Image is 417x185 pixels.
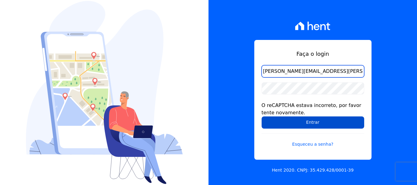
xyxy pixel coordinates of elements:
[262,50,364,58] h1: Faça o login
[262,102,364,116] div: O reCAPTCHA estava incorreto, por favor tente novamente.
[262,65,364,77] input: Email
[272,167,354,173] p: Hent 2020. CNPJ: 35.429.428/0001-39
[262,116,364,129] input: Entrar
[26,1,183,184] img: Login
[262,133,364,148] a: Esqueceu a senha?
